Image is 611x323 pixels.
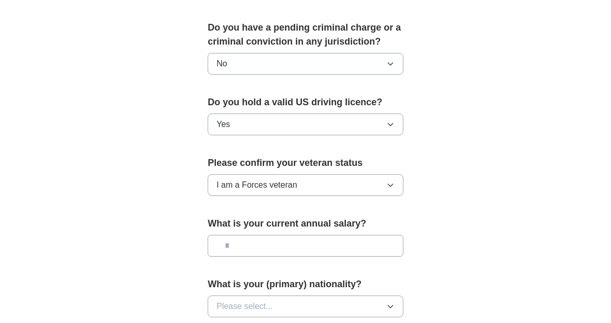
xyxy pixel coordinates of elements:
span: Yes [216,118,230,131]
span: No [216,58,227,70]
button: Please select... [208,296,403,317]
label: Please confirm your veteran status [208,156,403,170]
span: Please select... [216,300,273,313]
button: No [208,53,403,75]
span: I am a Forces veteran [216,179,297,191]
label: What is your current annual salary? [208,217,403,231]
button: Yes [208,114,403,135]
button: I am a Forces veteran [208,174,403,196]
label: What is your (primary) nationality? [208,277,403,291]
label: Do you hold a valid US driving licence? [208,95,403,109]
label: Do you have a pending criminal charge or a criminal conviction in any jurisdiction? [208,21,403,49]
